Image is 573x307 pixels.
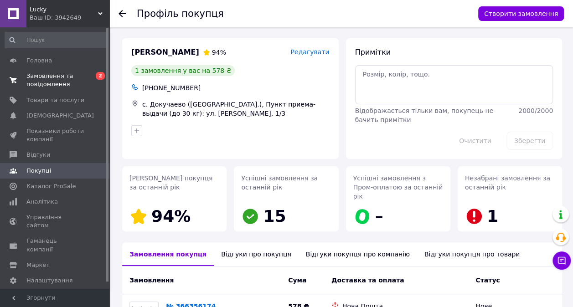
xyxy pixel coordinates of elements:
span: Примітки [355,48,391,56]
div: [PHONE_NUMBER] [140,82,331,94]
span: Головна [26,56,52,65]
div: Відгуки покупця про товари [417,242,527,266]
span: Cума [288,276,306,284]
span: Налаштування [26,276,73,285]
span: [PERSON_NAME] [131,47,199,58]
div: Відгуки покупця про компанію [299,242,417,266]
span: Успішні замовлення за останній рік [241,174,318,191]
span: Управління сайтом [26,213,84,230]
span: 2000 / 2000 [518,107,553,114]
span: Відображається тільки вам, покупець не бачить примітки [355,107,493,123]
span: 94% [212,49,226,56]
span: Показники роботи компанії [26,127,84,143]
span: Статус [475,276,500,284]
span: Каталог ProSale [26,182,76,190]
div: Ваш ID: 3942649 [30,14,109,22]
span: Відгуки [26,151,50,159]
span: Незабрані замовлення за останній рік [465,174,550,191]
span: Покупці [26,167,51,175]
span: Товари та послуги [26,96,84,104]
span: Маркет [26,261,50,269]
span: – [375,207,383,225]
div: Повернутися назад [119,9,126,18]
div: с. Докучаево ([GEOGRAPHIC_DATA].), Пункт приема-выдачи (до 30 кг): ул. [PERSON_NAME], 1/3 [140,98,331,120]
span: 15 [263,207,286,225]
span: Замовлення та повідомлення [26,72,84,88]
button: Чат з покупцем [552,251,571,270]
h1: Профіль покупця [137,8,224,19]
div: Відгуки про покупця [214,242,298,266]
input: Пошук [5,32,108,48]
span: Успішні замовлення з Пром-оплатою за останній рік [353,174,443,200]
span: Доставка та оплата [331,276,404,284]
span: [PERSON_NAME] покупця за останній рік [129,174,212,191]
div: 1 замовлення у вас на 578 ₴ [131,65,235,76]
span: 1 [487,207,498,225]
div: Замовлення покупця [122,242,214,266]
span: [DEMOGRAPHIC_DATA] [26,112,94,120]
span: Аналітика [26,198,58,206]
span: 94% [151,207,191,225]
span: Замовлення [129,276,174,284]
span: Lucky [30,5,98,14]
span: 2 [96,72,105,80]
button: Створити замовлення [478,6,564,21]
span: Редагувати [290,48,329,56]
span: Гаманець компанії [26,237,84,253]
